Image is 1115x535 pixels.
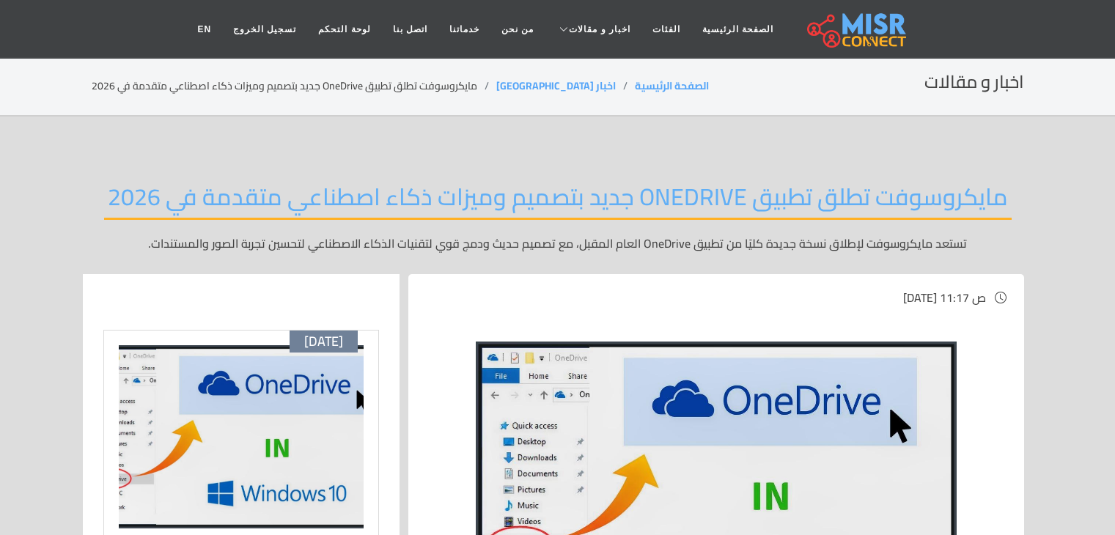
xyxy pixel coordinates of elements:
span: [DATE] 11:17 ص [903,287,986,309]
img: تطبيق OneDrive الجديد من مايكروسوفت بواجهة حديثة وميزات ذكاء اصطناعي [119,345,364,528]
a: اخبار و مقالات [545,15,641,43]
a: لوحة التحكم [307,15,381,43]
a: الصفحة الرئيسية [635,76,709,95]
a: اخبار [GEOGRAPHIC_DATA] [496,76,616,95]
h2: مايكروسوفت تطلق تطبيق OneDrive جديد بتصميم وميزات ذكاء اصطناعي متقدمة في 2026 [104,182,1012,220]
a: تسجيل الخروج [222,15,307,43]
a: خدماتنا [438,15,490,43]
a: الفئات [641,15,691,43]
li: مايكروسوفت تطلق تطبيق OneDrive جديد بتصميم وميزات ذكاء اصطناعي متقدمة في 2026 [92,78,496,94]
a: من نحن [490,15,545,43]
img: main.misr_connect [807,11,905,48]
a: اتصل بنا [382,15,438,43]
span: [DATE] [304,333,343,350]
p: تستعد مايكروسوفت لإطلاق نسخة جديدة كليًا من تطبيق OneDrive العام المقبل، مع تصميم حديث ودمج قوي ل... [92,235,1024,252]
a: EN [186,15,222,43]
h2: اخبار و مقالات [924,72,1024,93]
span: اخبار و مقالات [569,23,630,36]
a: الصفحة الرئيسية [691,15,784,43]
